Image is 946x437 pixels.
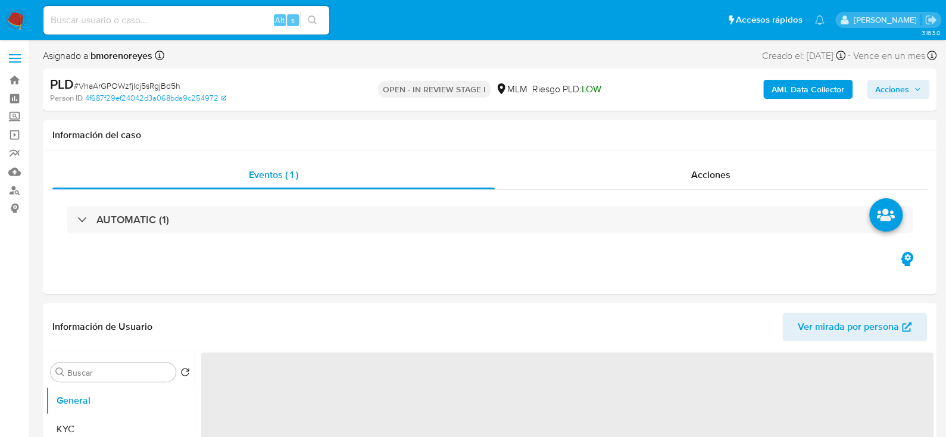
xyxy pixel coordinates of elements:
span: Eventos ( 1 ) [249,168,298,182]
b: Person ID [50,93,83,104]
span: Acciones [691,168,730,182]
span: Accesos rápidos [736,14,803,26]
div: Creado el: [DATE] [762,48,845,64]
p: OPEN - IN REVIEW STAGE I [378,81,491,98]
span: # VhaArGPOWzfjlcj5sRgjBd5h [74,80,180,92]
b: PLD [50,74,74,93]
span: Acciones [875,80,909,99]
b: AML Data Collector [772,80,844,99]
a: Notificaciones [814,15,825,25]
span: - [848,48,851,64]
span: LOW [582,82,601,96]
button: Volver al orden por defecto [180,367,190,380]
div: MLM [495,83,527,96]
p: brenda.morenoreyes@mercadolibre.com.mx [853,14,920,26]
button: Buscar [55,367,65,377]
span: Riesgo PLD: [532,83,601,96]
span: Vence en un mes [853,49,925,63]
input: Buscar [67,367,171,378]
input: Buscar usuario o caso... [43,13,329,28]
span: s [291,14,295,26]
button: search-icon [300,12,324,29]
button: Ver mirada por persona [782,313,927,341]
b: bmorenoreyes [88,49,152,63]
span: Asignado a [43,49,152,63]
span: Alt [275,14,285,26]
button: General [46,386,195,415]
h1: Información de Usuario [52,321,152,333]
a: 4f687f29ef24042d3a068bda9c254972 [85,93,226,104]
button: Acciones [867,80,929,99]
h3: AUTOMATIC (1) [96,213,169,226]
h1: Información del caso [52,129,927,141]
button: AML Data Collector [763,80,853,99]
a: Salir [925,14,937,26]
div: AUTOMATIC (1) [67,206,913,233]
span: Ver mirada por persona [798,313,899,341]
